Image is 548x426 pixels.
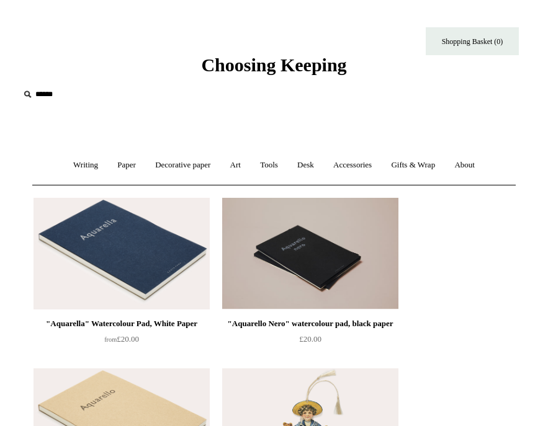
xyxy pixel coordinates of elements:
[34,198,210,309] img: "Aquarella" Watercolour Pad, White Paper
[289,149,323,182] a: Desk
[34,316,210,367] a: "Aquarella" Watercolour Pad, White Paper from£20.00
[446,149,483,182] a: About
[222,316,398,367] a: "Aquarello Nero" watercolour pad, black paper £20.00
[251,149,287,182] a: Tools
[222,149,249,182] a: Art
[37,316,207,331] div: "Aquarella" Watercolour Pad, White Paper
[201,64,346,73] a: Choosing Keeping
[225,316,395,331] div: "Aquarello Nero" watercolour pad, black paper
[222,198,398,309] a: "Aquarello Nero" watercolour pad, black paper "Aquarello Nero" watercolour pad, black paper
[325,149,380,182] a: Accessories
[382,149,444,182] a: Gifts & Wrap
[426,27,519,55] a: Shopping Basket (0)
[222,198,398,309] img: "Aquarello Nero" watercolour pad, black paper
[104,336,117,343] span: from
[34,198,210,309] a: "Aquarella" Watercolour Pad, White Paper "Aquarella" Watercolour Pad, White Paper
[65,149,107,182] a: Writing
[104,334,139,344] span: £20.00
[109,149,145,182] a: Paper
[201,55,346,75] span: Choosing Keeping
[146,149,219,182] a: Decorative paper
[299,334,321,344] span: £20.00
